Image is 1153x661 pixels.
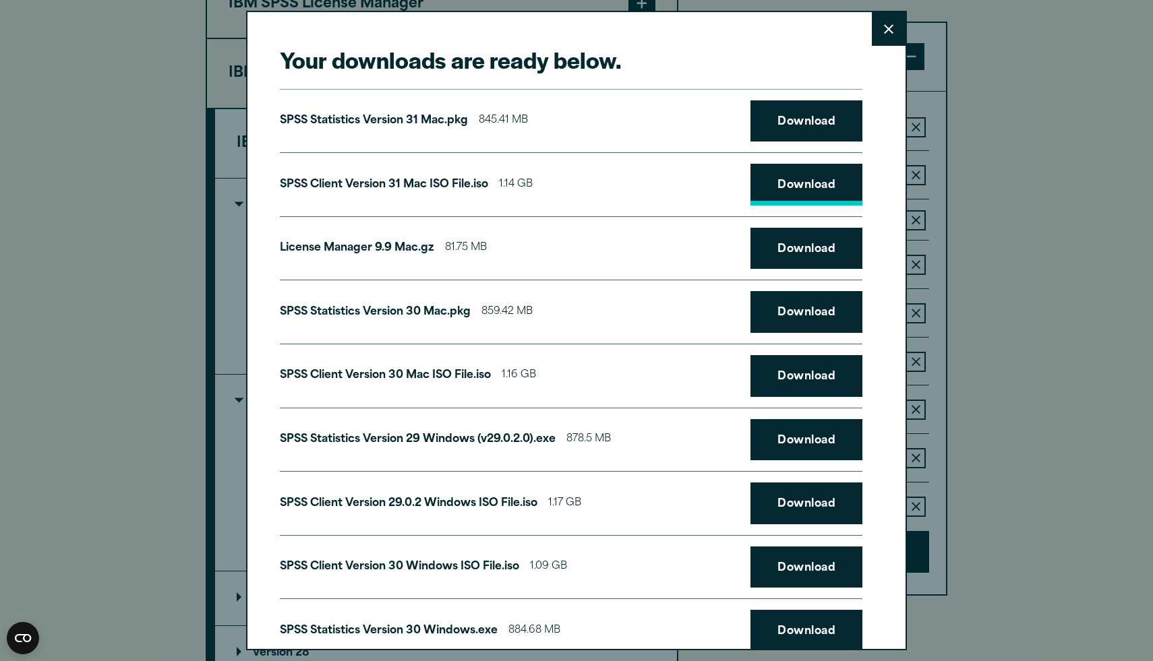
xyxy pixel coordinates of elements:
span: 1.14 GB [499,175,533,195]
span: 1.17 GB [548,494,581,513]
p: SPSS Statistics Version 30 Mac.pkg [280,303,471,322]
a: Download [750,228,862,270]
a: Download [750,164,862,206]
a: Download [750,546,862,588]
span: 1.09 GB [530,557,567,577]
p: SPSS Client Version 30 Mac ISO File.iso [280,366,491,385]
a: Download [750,419,862,461]
p: SPSS Statistics Version 30 Windows.exe [280,621,498,641]
p: SPSS Statistics Version 29 Windows (v29.0.2.0).exe [280,430,556,449]
span: 884.68 MB [508,621,560,641]
p: SPSS Client Version 29.0.2 Windows ISO File.iso [280,494,537,513]
p: License Manager 9.9 Mac.gz [280,239,434,258]
span: 859.42 MB [481,303,533,322]
p: SPSS Client Version 30 Windows ISO File.iso [280,557,519,577]
button: Open CMP widget [7,622,39,654]
span: 878.5 MB [566,430,611,449]
a: Download [750,100,862,142]
span: 1.16 GB [502,366,536,385]
a: Download [750,291,862,333]
h2: Your downloads are ready below. [280,44,862,75]
a: Download [750,355,862,397]
p: SPSS Statistics Version 31 Mac.pkg [280,111,468,131]
span: 845.41 MB [479,111,528,131]
a: Download [750,482,862,524]
a: Download [750,610,862,652]
p: SPSS Client Version 31 Mac ISO File.iso [280,175,488,195]
span: 81.75 MB [445,239,487,258]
